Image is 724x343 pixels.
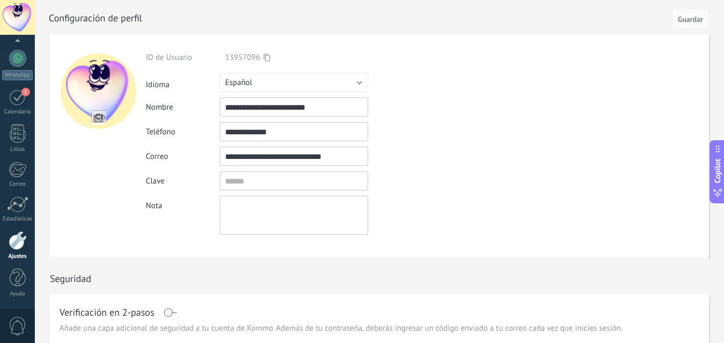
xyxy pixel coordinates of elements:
[2,146,33,153] div: Listas
[50,272,91,285] h1: Seguridad
[2,216,33,223] div: Estadísticas
[225,52,260,63] span: 13957096
[2,109,33,116] div: Calendario
[146,102,220,112] div: Nombre
[712,158,723,183] span: Copilot
[2,253,33,260] div: Ajustes
[146,75,220,90] div: Idioma
[220,73,368,92] button: Español
[146,52,220,63] div: ID de Usuario
[2,291,33,298] div: Ayuda
[59,308,154,317] h1: Verificación en 2-pasos
[146,196,220,211] div: Nota
[2,70,33,80] div: WhatsApp
[21,88,30,96] span: 1
[672,9,709,29] button: Guardar
[146,176,220,186] div: Clave
[225,78,252,88] span: Español
[2,181,33,188] div: Correo
[146,151,220,162] div: Correo
[146,127,220,137] div: Teléfono
[59,323,623,334] span: Añade una capa adicional de seguridad a tu cuenta de Kommo. Además de tu contraseña, deberás ingr...
[678,16,703,23] span: Guardar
